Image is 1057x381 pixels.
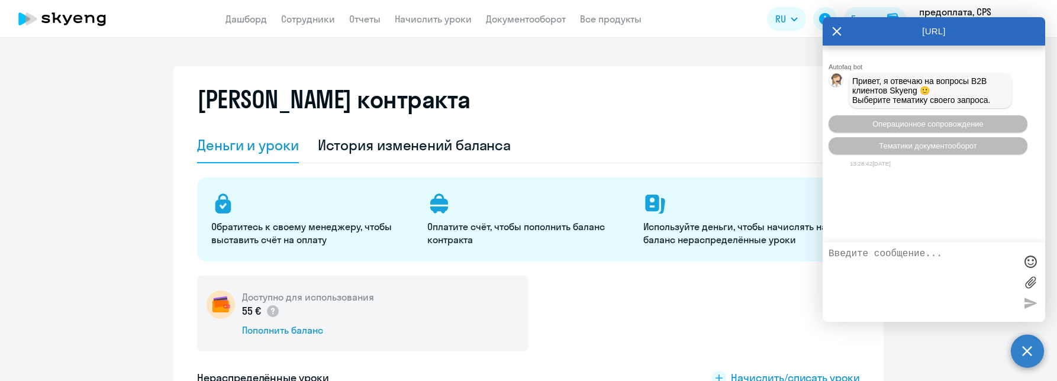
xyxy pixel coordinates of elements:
div: История изменений баланса [318,135,511,154]
button: RU [767,7,806,31]
time: 13:28:42[DATE] [850,160,891,167]
img: wallet-circle.png [207,290,235,319]
p: предоплата, CPS SOLUTIONS OÜ [919,5,1029,33]
h5: Доступно для использования [242,290,374,303]
a: Все продукты [580,13,642,25]
img: bot avatar [829,73,844,91]
div: Баланс [851,12,882,26]
p: Оплатите счёт, чтобы пополнить баланс контракта [427,220,629,246]
p: Обратитесь к своему менеджеру, чтобы выставить счёт на оплату [211,220,413,246]
span: Тематики документооборот [879,141,977,150]
a: Отчеты [349,13,381,25]
button: Тематики документооборот [829,137,1027,154]
label: Лимит 10 файлов [1021,273,1039,291]
a: Сотрудники [281,13,335,25]
p: 55 € [242,303,280,319]
img: balance [887,13,899,25]
span: RU [775,12,786,26]
p: Используйте деньги, чтобы начислять на баланс нераспределённые уроки [643,220,845,246]
a: Документооборот [486,13,566,25]
div: Пополнить баланс [242,324,374,337]
h2: [PERSON_NAME] контракта [197,85,471,114]
a: Начислить уроки [395,13,472,25]
button: Балансbalance [844,7,906,31]
button: Операционное сопровождение [829,115,1027,133]
a: Дашборд [225,13,267,25]
div: Autofaq bot [829,63,1045,70]
span: Привет, я отвечаю на вопросы B2B клиентов Skyeng 🙂 Выберите тематику своего запроса. [852,76,991,105]
button: предоплата, CPS SOLUTIONS OÜ [913,5,1047,33]
div: Деньги и уроки [197,135,299,154]
span: Операционное сопровождение [872,120,984,128]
